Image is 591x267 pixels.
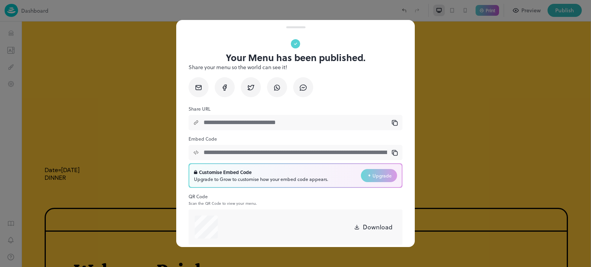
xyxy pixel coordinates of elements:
[194,169,328,176] div: Customise Embed Code
[318,194,335,202] span: Sabji
[272,167,296,176] p: Call
[189,105,402,113] p: Share URL
[249,194,269,202] span: Sweet
[347,194,378,202] span: Everyday
[53,239,523,262] p: Welcome Drink
[189,192,402,200] p: QR Code
[23,127,546,140] h1: Authentic Gujarati Thali Rs=369/-
[363,222,392,232] p: Download
[189,135,402,143] p: Embed Code
[189,63,402,71] p: Share your menu so the world can see it!
[194,176,328,182] div: Upgrade to Grow to customise how your embed code appears.
[185,194,237,202] span: Welcome Drink
[23,144,58,160] span: Date=[DATE] DINNER
[269,165,301,179] a: Call
[189,201,402,206] p: Scan the QR Code to view your menu.
[372,172,392,179] span: Upgrade
[188,18,381,114] img: 17566240397566l6itmlrnh6.jpeg
[282,194,306,202] span: Farsan
[226,52,366,63] p: Your Menu has been published.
